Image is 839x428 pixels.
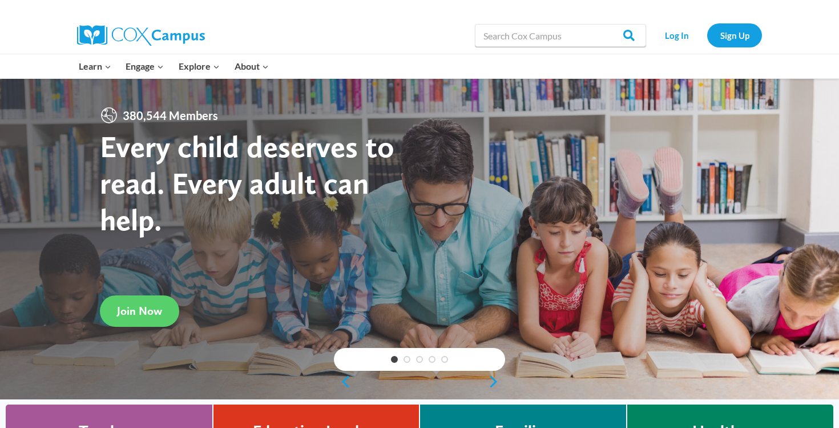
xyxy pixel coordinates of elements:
nav: Secondary Navigation [652,23,762,47]
a: Log In [652,23,701,47]
a: 2 [404,356,410,363]
span: Learn [79,59,111,74]
a: Sign Up [707,23,762,47]
a: 3 [416,356,423,363]
img: Cox Campus [77,25,205,46]
span: Join Now [117,304,162,318]
a: 4 [429,356,435,363]
strong: Every child deserves to read. Every adult can help. [100,128,394,237]
span: 380,544 Members [118,106,223,125]
span: Explore [179,59,220,74]
nav: Primary Navigation [71,54,276,78]
span: Engage [126,59,164,74]
a: 5 [441,356,448,363]
span: About [235,59,269,74]
a: Join Now [100,295,179,326]
a: previous [334,375,351,389]
a: next [488,375,505,389]
input: Search Cox Campus [475,24,646,47]
div: content slider buttons [334,370,505,393]
a: 1 [391,356,398,363]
